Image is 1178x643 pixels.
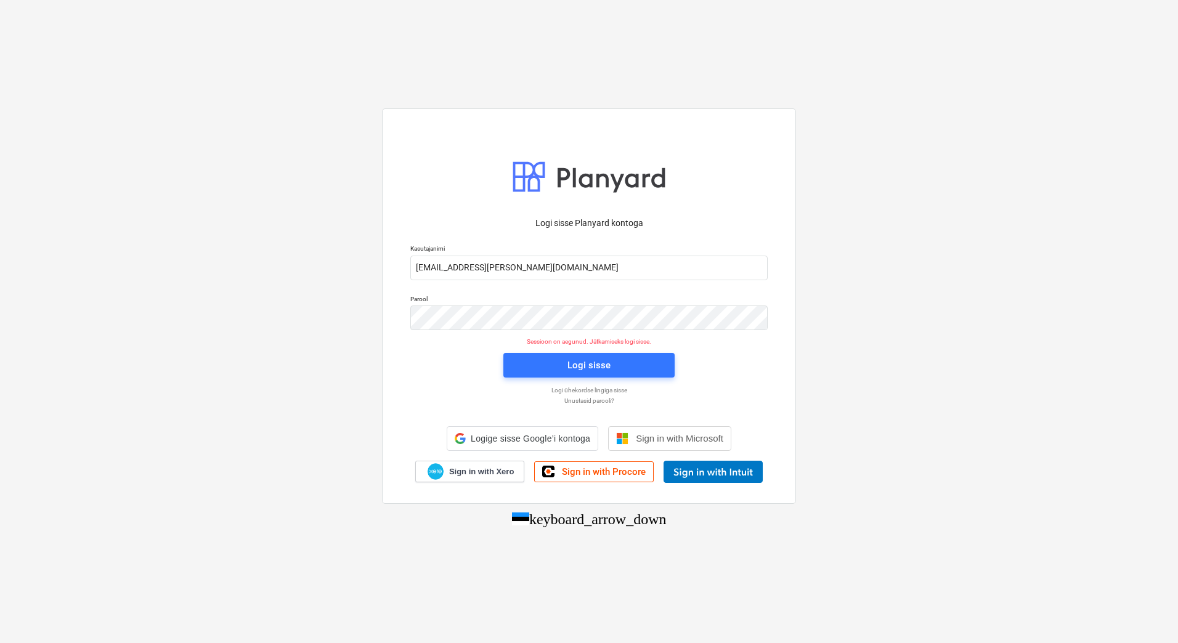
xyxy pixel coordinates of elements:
a: Sign in with Procore [534,461,654,482]
input: Kasutajanimi [410,256,768,280]
span: Sign in with Microsoft [636,433,723,443]
a: Logi ühekordse lingiga sisse [404,386,774,394]
p: Logi sisse Planyard kontoga [410,217,768,230]
div: Logi sisse [567,357,611,373]
span: Logige sisse Google’i kontoga [471,434,590,443]
img: Xero logo [428,463,444,480]
a: Unustasid parooli? [404,397,774,405]
span: Sign in with Xero [449,466,514,477]
p: Sessioon on aegunud. Jätkamiseks logi sisse. [403,338,775,346]
p: Parool [410,295,768,305]
span: Sign in with Procore [562,466,646,477]
p: Kasutajanimi [410,245,768,255]
a: Sign in with Xero [415,461,525,482]
iframe: Chat Widget [1116,584,1178,643]
img: Microsoft logo [616,432,628,445]
i: keyboard_arrow_down [529,512,667,527]
button: Logi sisse [503,353,675,378]
div: Logige sisse Google’i kontoga [447,426,598,451]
